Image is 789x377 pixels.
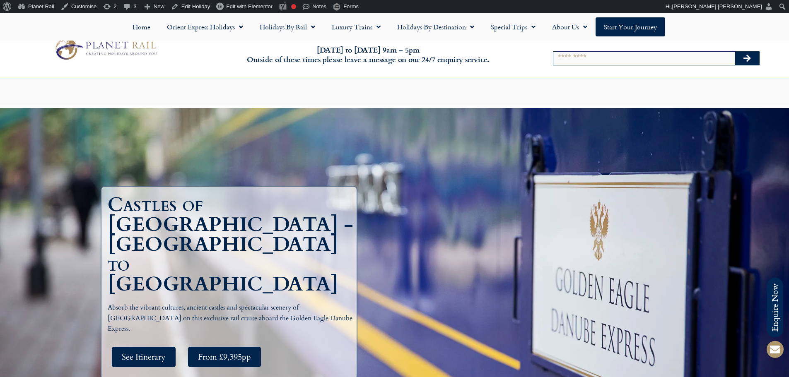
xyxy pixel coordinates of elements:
[291,4,296,9] div: Focus keyphrase not set
[735,52,759,65] button: Search
[596,17,665,36] a: Start your Journey
[112,347,176,367] a: See Itinerary
[122,352,166,362] span: See Itinerary
[108,195,355,294] h1: Castles of [GEOGRAPHIC_DATA] - [GEOGRAPHIC_DATA] to [GEOGRAPHIC_DATA]
[389,17,483,36] a: Holidays by Destination
[4,17,785,36] nav: Menu
[251,17,323,36] a: Holidays by Rail
[108,303,355,334] p: Absorb the vibrant cultures, ancient castles and spectacular scenery of [GEOGRAPHIC_DATA] on this...
[198,352,251,362] span: From £9,395pp
[544,17,596,36] a: About Us
[323,17,389,36] a: Luxury Trains
[159,17,251,36] a: Orient Express Holidays
[51,36,159,62] img: Planet Rail Train Holidays Logo
[672,3,762,10] span: [PERSON_NAME] [PERSON_NAME]
[212,45,524,65] h6: [DATE] to [DATE] 9am – 5pm Outside of these times please leave a message on our 24/7 enquiry serv...
[188,347,261,367] a: From £9,395pp
[124,17,159,36] a: Home
[226,3,273,10] span: Edit with Elementor
[483,17,544,36] a: Special Trips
